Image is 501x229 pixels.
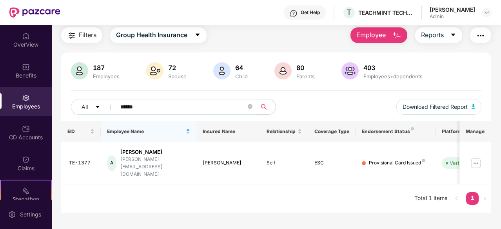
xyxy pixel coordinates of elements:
div: Spouse [167,73,188,79]
span: T [347,8,352,17]
span: All [82,103,88,111]
th: Insured Name [196,121,260,142]
div: 187 [91,64,121,72]
img: svg+xml;base64,PHN2ZyBpZD0iSGVscC0zMngzMiIgeG1sbnM9Imh0dHA6Ly93d3cudzMub3JnLzIwMDAvc3ZnIiB3aWR0aD... [290,9,298,17]
div: Verified [450,159,468,167]
li: Next Page [479,192,491,205]
span: Relationship [267,128,296,135]
span: Employee [356,30,386,40]
div: A [107,155,116,171]
img: svg+xml;base64,PHN2ZyBpZD0iQ0RfQWNjb3VudHMiIGRhdGEtbmFtZT0iQ0QgQWNjb3VudHMiIHhtbG5zPSJodHRwOi8vd3... [22,125,30,133]
img: svg+xml;base64,PHN2ZyB4bWxucz0iaHR0cDovL3d3dy53My5vcmcvMjAwMC9zdmciIHdpZHRoPSI4IiBoZWlnaHQ9IjgiIH... [422,159,425,162]
img: svg+xml;base64,PHN2ZyBpZD0iRHJvcGRvd24tMzJ4MzIiIHhtbG5zPSJodHRwOi8vd3d3LnczLm9yZy8yMDAwL3N2ZyIgd2... [484,9,490,16]
img: manageButton [470,157,482,169]
img: svg+xml;base64,PHN2ZyB4bWxucz0iaHR0cDovL3d3dy53My5vcmcvMjAwMC9zdmciIHdpZHRoPSI4IiBoZWlnaHQ9IjgiIH... [411,127,414,130]
button: left [450,192,463,205]
div: Child [234,73,249,79]
div: [PERSON_NAME][EMAIL_ADDRESS][DOMAIN_NAME] [120,156,190,178]
span: left [454,196,459,201]
div: [PERSON_NAME] [120,148,190,156]
li: Previous Page [450,192,463,205]
div: Employees+dependents [362,73,424,79]
div: Admin [430,13,475,20]
button: Allcaret-down [71,99,119,115]
div: 64 [234,64,249,72]
th: EID [61,121,101,142]
img: svg+xml;base64,PHN2ZyB4bWxucz0iaHR0cDovL3d3dy53My5vcmcvMjAwMC9zdmciIHdpZHRoPSIyMSIgaGVpZ2h0PSIyMC... [22,187,30,195]
img: svg+xml;base64,PHN2ZyB4bWxucz0iaHR0cDovL3d3dy53My5vcmcvMjAwMC9zdmciIHhtbG5zOnhsaW5rPSJodHRwOi8vd3... [274,62,292,79]
img: svg+xml;base64,PHN2ZyB4bWxucz0iaHR0cDovL3d3dy53My5vcmcvMjAwMC9zdmciIHhtbG5zOnhsaW5rPSJodHRwOi8vd3... [472,104,476,109]
img: svg+xml;base64,PHN2ZyB4bWxucz0iaHR0cDovL3d3dy53My5vcmcvMjAwMC9zdmciIHhtbG5zOnhsaW5rPSJodHRwOi8vd3... [71,62,88,79]
span: Download Filtered Report [403,103,468,111]
div: 80 [295,64,316,72]
div: 403 [362,64,424,72]
div: Self [267,159,302,167]
th: Manage [459,121,491,142]
span: EID [67,128,89,135]
a: 1 [466,192,479,204]
div: TEACHMINT TECHNOLOGIES PRIVATE LIMITED [358,9,413,16]
span: Group Health Insurance [116,30,187,40]
span: search [256,104,272,110]
span: close-circle [248,104,252,109]
div: Employees [91,73,121,79]
th: Coverage Type [308,121,356,142]
div: TE-1377 [69,159,95,167]
img: svg+xml;base64,PHN2ZyBpZD0iQmVuZWZpdHMiIHhtbG5zPSJodHRwOi8vd3d3LnczLm9yZy8yMDAwL3N2ZyIgd2lkdGg9Ij... [22,63,30,71]
span: Reports [421,30,444,40]
img: svg+xml;base64,PHN2ZyBpZD0iU2V0dGluZy0yMHgyMCIgeG1sbnM9Imh0dHA6Ly93d3cudzMub3JnLzIwMDAvc3ZnIiB3aW... [8,211,16,218]
li: 1 [466,192,479,205]
img: svg+xml;base64,PHN2ZyB4bWxucz0iaHR0cDovL3d3dy53My5vcmcvMjAwMC9zdmciIHhtbG5zOnhsaW5rPSJodHRwOi8vd3... [341,62,359,79]
span: Filters [79,30,96,40]
button: Filters [61,27,102,43]
img: svg+xml;base64,PHN2ZyB4bWxucz0iaHR0cDovL3d3dy53My5vcmcvMjAwMC9zdmciIHhtbG5zOnhsaW5rPSJodHRwOi8vd3... [146,62,163,79]
button: search [256,99,276,115]
div: Get Help [301,9,320,16]
span: close-circle [248,103,252,111]
img: svg+xml;base64,PHN2ZyB4bWxucz0iaHR0cDovL3d3dy53My5vcmcvMjAwMC9zdmciIHdpZHRoPSIyNCIgaGVpZ2h0PSIyNC... [67,31,76,40]
button: right [479,192,491,205]
div: [PERSON_NAME] [203,159,254,167]
button: Reportscaret-down [415,27,462,43]
button: Group Health Insurancecaret-down [110,27,207,43]
li: Total 1 items [414,192,447,205]
img: svg+xml;base64,PHN2ZyB4bWxucz0iaHR0cDovL3d3dy53My5vcmcvMjAwMC9zdmciIHhtbG5zOnhsaW5rPSJodHRwOi8vd3... [392,31,401,40]
div: [PERSON_NAME] [430,6,475,13]
div: Parents [295,73,316,79]
span: caret-down [194,32,201,39]
th: Relationship [260,121,308,142]
button: Download Filtered Report [396,99,482,115]
img: svg+xml;base64,PHN2ZyBpZD0iRW1wbG95ZWVzIiB4bWxucz0iaHR0cDovL3d3dy53My5vcmcvMjAwMC9zdmciIHdpZHRoPS... [22,94,30,102]
span: caret-down [95,104,100,110]
div: ESC [314,159,350,167]
img: New Pazcare Logo [9,7,60,18]
span: Employee Name [107,128,184,135]
img: svg+xml;base64,PHN2ZyBpZD0iSG9tZSIgeG1sbnM9Imh0dHA6Ly93d3cudzMub3JnLzIwMDAvc3ZnIiB3aWR0aD0iMjAiIG... [22,32,30,40]
div: Endorsement Status [362,128,429,135]
button: Employee [350,27,407,43]
img: svg+xml;base64,PHN2ZyBpZD0iQ2xhaW0iIHhtbG5zPSJodHRwOi8vd3d3LnczLm9yZy8yMDAwL3N2ZyIgd2lkdGg9IjIwIi... [22,156,30,164]
div: Settings [18,211,44,218]
div: Platform Status [442,128,485,135]
div: Provisional Card Issued [369,159,425,167]
span: right [483,196,487,201]
img: svg+xml;base64,PHN2ZyB4bWxucz0iaHR0cDovL3d3dy53My5vcmcvMjAwMC9zdmciIHdpZHRoPSIyNCIgaGVpZ2h0PSIyNC... [476,31,485,40]
div: 72 [167,64,188,72]
span: caret-down [450,32,456,39]
img: svg+xml;base64,PHN2ZyB4bWxucz0iaHR0cDovL3d3dy53My5vcmcvMjAwMC9zdmciIHhtbG5zOnhsaW5rPSJodHRwOi8vd3... [213,62,231,79]
div: Stepathon [1,195,51,203]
